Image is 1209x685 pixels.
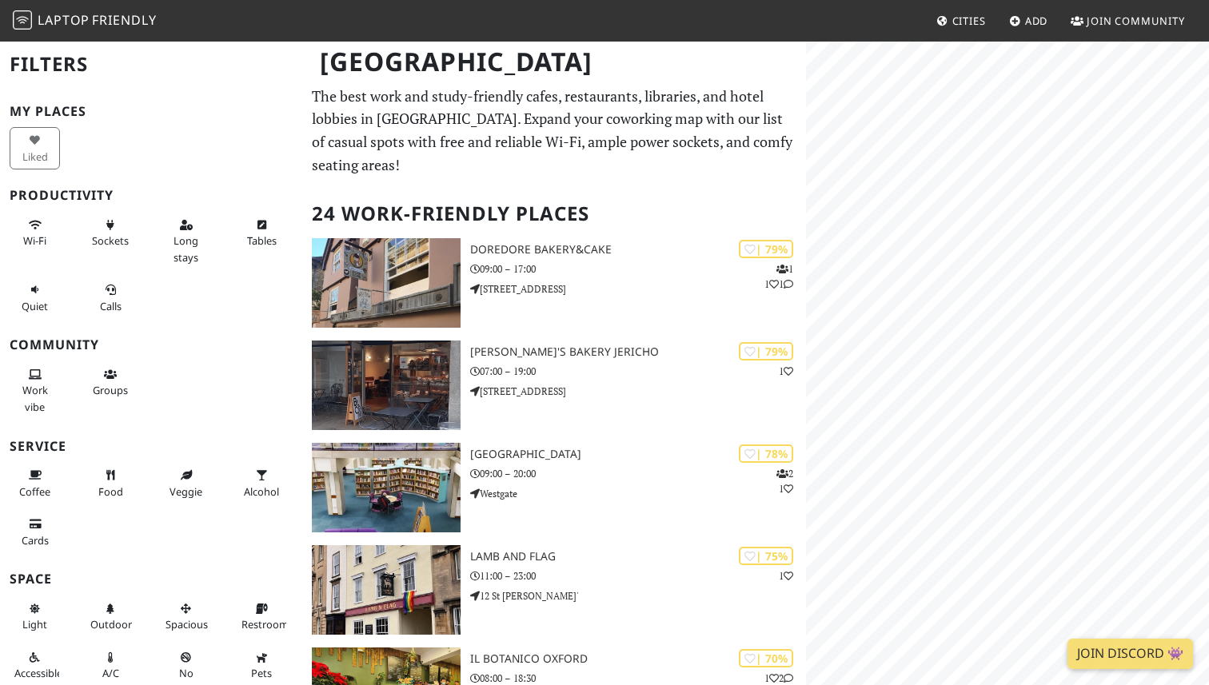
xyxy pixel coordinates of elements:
[470,448,806,461] h3: [GEOGRAPHIC_DATA]
[1025,14,1048,28] span: Add
[93,383,128,397] span: Group tables
[10,104,293,119] h3: My Places
[739,240,793,258] div: | 79%
[10,462,60,504] button: Coffee
[23,233,46,248] span: Stable Wi-Fi
[10,188,293,203] h3: Productivity
[10,361,60,420] button: Work vibe
[10,571,293,587] h3: Space
[470,261,806,277] p: 09:00 – 17:00
[930,6,992,35] a: Cities
[10,595,60,638] button: Light
[102,666,119,680] span: Air conditioned
[470,652,806,666] h3: Il Botanico Oxford
[38,11,90,29] span: Laptop
[22,617,47,631] span: Natural light
[161,462,211,504] button: Veggie
[14,666,62,680] span: Accessible
[302,443,806,532] a: Oxfordshire County Library | 78% 21 [GEOGRAPHIC_DATA] 09:00 – 20:00 Westgate
[779,364,793,379] p: 1
[166,617,208,631] span: Spacious
[470,588,806,603] p: 12 St [PERSON_NAME]'
[174,233,198,264] span: Long stays
[312,238,461,328] img: DoreDore Bakery&Cake
[100,299,122,313] span: Video/audio calls
[470,243,806,257] h3: DoreDore Bakery&Cake
[302,341,806,430] a: GAIL's Bakery Jericho | 79% 1 [PERSON_NAME]'s Bakery Jericho 07:00 – 19:00 [STREET_ADDRESS]
[22,533,49,548] span: Credit cards
[470,281,806,297] p: [STREET_ADDRESS]
[22,299,48,313] span: Quiet
[952,14,986,28] span: Cities
[739,649,793,667] div: | 70%
[739,547,793,565] div: | 75%
[312,443,461,532] img: Oxfordshire County Library
[241,617,289,631] span: Restroom
[470,345,806,359] h3: [PERSON_NAME]'s Bakery Jericho
[312,189,796,238] h2: 24 Work-Friendly Places
[161,595,211,638] button: Spacious
[86,277,136,319] button: Calls
[10,212,60,254] button: Wi-Fi
[86,595,136,638] button: Outdoor
[86,212,136,254] button: Sockets
[776,466,793,496] p: 2 1
[312,85,796,177] p: The best work and study-friendly cafes, restaurants, libraries, and hotel lobbies in [GEOGRAPHIC_...
[470,486,806,501] p: Westgate
[1087,14,1185,28] span: Join Community
[98,484,123,499] span: Food
[312,341,461,430] img: GAIL's Bakery Jericho
[470,364,806,379] p: 07:00 – 19:00
[307,40,803,84] h1: [GEOGRAPHIC_DATA]
[470,466,806,481] p: 09:00 – 20:00
[10,511,60,553] button: Cards
[1067,639,1193,669] a: Join Discord 👾
[19,484,50,499] span: Coffee
[170,484,202,499] span: Veggie
[92,233,129,248] span: Power sockets
[22,383,48,413] span: People working
[92,11,156,29] span: Friendly
[739,342,793,360] div: | 79%
[1003,6,1055,35] a: Add
[779,568,793,583] p: 1
[237,212,287,254] button: Tables
[90,617,132,631] span: Outdoor area
[1064,6,1191,35] a: Join Community
[86,361,136,404] button: Groups
[237,595,287,638] button: Restroom
[13,7,157,35] a: LaptopFriendly LaptopFriendly
[739,444,793,463] div: | 78%
[470,568,806,583] p: 11:00 – 23:00
[244,484,279,499] span: Alcohol
[161,212,211,270] button: Long stays
[10,40,293,89] h2: Filters
[302,545,806,635] a: Lamb and Flag | 75% 1 Lamb and Flag 11:00 – 23:00 12 St [PERSON_NAME]'
[302,238,806,328] a: DoreDore Bakery&Cake | 79% 111 DoreDore Bakery&Cake 09:00 – 17:00 [STREET_ADDRESS]
[86,462,136,504] button: Food
[10,277,60,319] button: Quiet
[237,462,287,504] button: Alcohol
[764,261,793,292] p: 1 1 1
[247,233,277,248] span: Work-friendly tables
[10,439,293,454] h3: Service
[13,10,32,30] img: LaptopFriendly
[251,666,272,680] span: Pet friendly
[470,550,806,564] h3: Lamb and Flag
[312,545,461,635] img: Lamb and Flag
[470,384,806,399] p: [STREET_ADDRESS]
[10,337,293,352] h3: Community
